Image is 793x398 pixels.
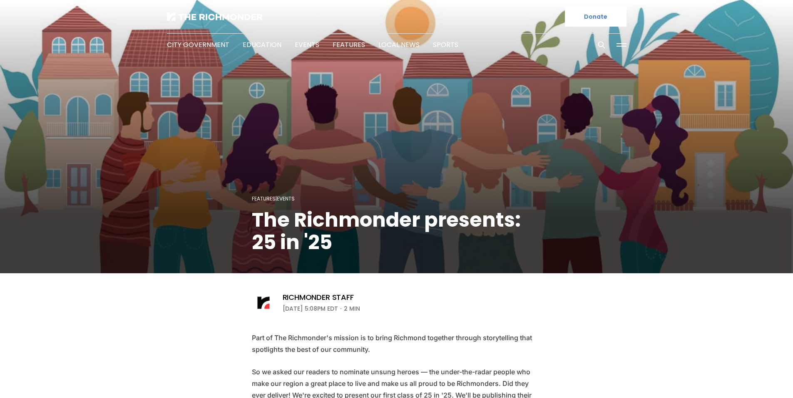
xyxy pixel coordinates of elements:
[167,40,229,49] a: City Government
[277,195,295,202] a: Events
[723,357,793,398] iframe: portal-trigger
[378,40,420,49] a: Local News
[252,194,542,204] div: |
[295,40,319,49] a: Events
[565,7,626,27] a: Donate
[344,304,360,314] span: 2 min
[252,332,542,355] p: Part of The Richmonder's mission is to bring Richmond together through storytelling that spotligh...
[252,291,275,314] img: Richmonder Staff
[283,304,338,314] time: [DATE] 5:08PM EDT
[283,292,354,302] a: Richmonder Staff
[252,209,542,254] h1: The Richmonder presents: 25 in '25
[243,40,281,49] a: Education
[252,195,276,202] a: Features
[167,12,263,21] img: The Richmonder
[433,40,458,49] a: Sports
[333,40,365,49] a: Features
[595,39,608,51] button: Search this site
